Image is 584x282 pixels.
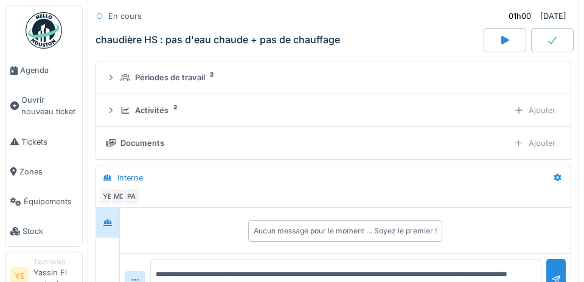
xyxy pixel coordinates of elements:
span: Stock [23,225,77,237]
div: Ajouter [509,101,561,119]
div: YE [99,188,116,205]
span: Équipements [24,196,77,207]
img: Badge_color-CXgf-gQk.svg [26,12,62,49]
div: Activités [135,105,169,116]
summary: DocumentsAjouter [101,132,566,154]
span: Agenda [20,64,77,76]
div: En cours [108,10,142,22]
span: Ouvrir nouveau ticket [21,94,77,117]
div: Périodes de travail [135,72,205,83]
div: [DATE] [540,10,566,22]
summary: Périodes de travail2 [101,66,566,89]
div: Documents [120,137,164,149]
span: Tickets [21,136,77,148]
div: Technicien [33,257,77,266]
div: MD [111,188,128,205]
div: Aucun message pour le moment … Soyez le premier ! [254,225,437,236]
a: Stock [5,216,82,246]
summary: Activités2Ajouter [101,99,566,122]
div: PA [123,188,140,205]
span: Zones [19,166,77,177]
a: Agenda [5,55,82,85]
div: chaudière HS : pas d'eau chaude + pas de chauffage [96,34,340,46]
div: Interne [117,172,143,184]
a: Équipements [5,187,82,216]
a: Ouvrir nouveau ticket [5,85,82,126]
a: Zones [5,157,82,187]
a: Tickets [5,127,82,157]
div: 01h00 [509,10,531,22]
div: Ajouter [509,134,561,152]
